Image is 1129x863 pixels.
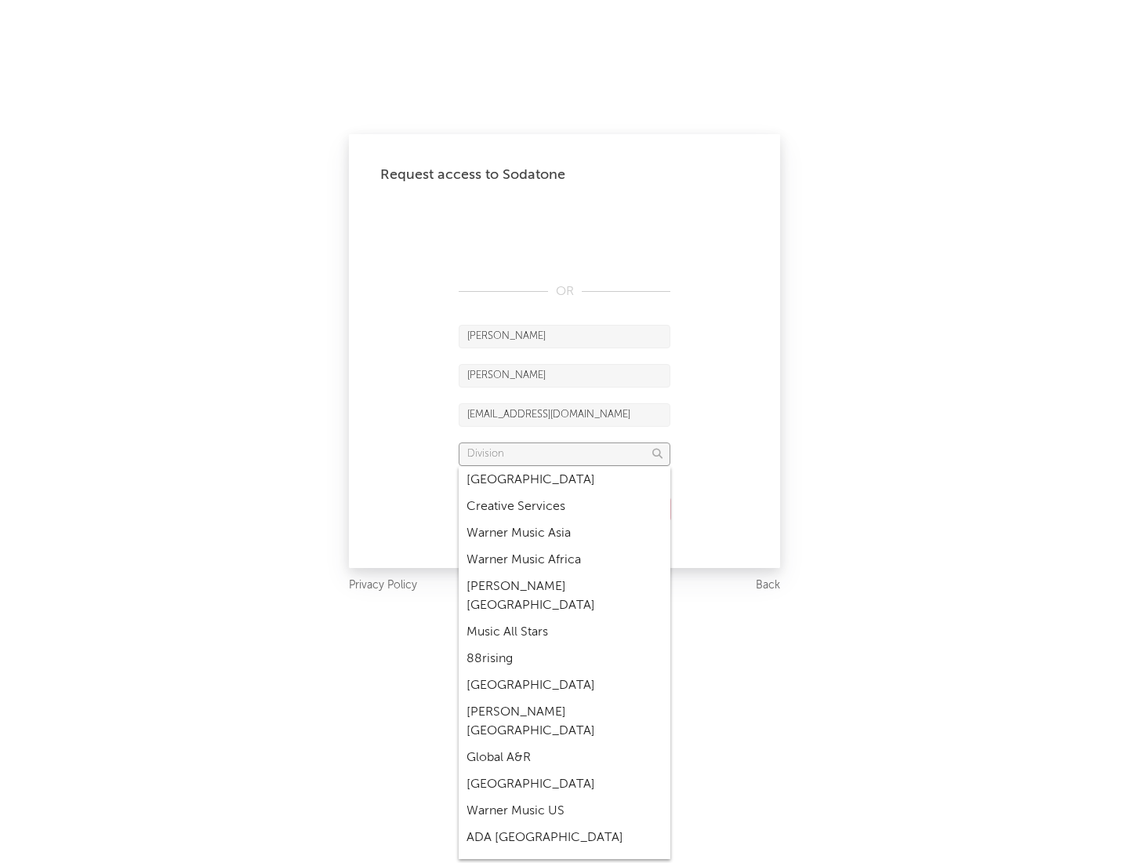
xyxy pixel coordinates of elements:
[459,574,670,619] div: [PERSON_NAME] [GEOGRAPHIC_DATA]
[459,493,670,520] div: Creative Services
[380,166,749,184] div: Request access to Sodatone
[459,798,670,825] div: Warner Music US
[459,403,670,427] input: Email
[459,771,670,798] div: [GEOGRAPHIC_DATA]
[756,576,780,595] a: Back
[459,442,670,466] input: Division
[459,364,670,388] input: Last Name
[459,745,670,771] div: Global A&R
[459,547,670,574] div: Warner Music Africa
[349,576,417,595] a: Privacy Policy
[459,825,670,851] div: ADA [GEOGRAPHIC_DATA]
[459,467,670,493] div: [GEOGRAPHIC_DATA]
[459,619,670,646] div: Music All Stars
[459,325,670,348] input: First Name
[459,672,670,699] div: [GEOGRAPHIC_DATA]
[459,282,670,301] div: OR
[459,699,670,745] div: [PERSON_NAME] [GEOGRAPHIC_DATA]
[459,646,670,672] div: 88rising
[459,520,670,547] div: Warner Music Asia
